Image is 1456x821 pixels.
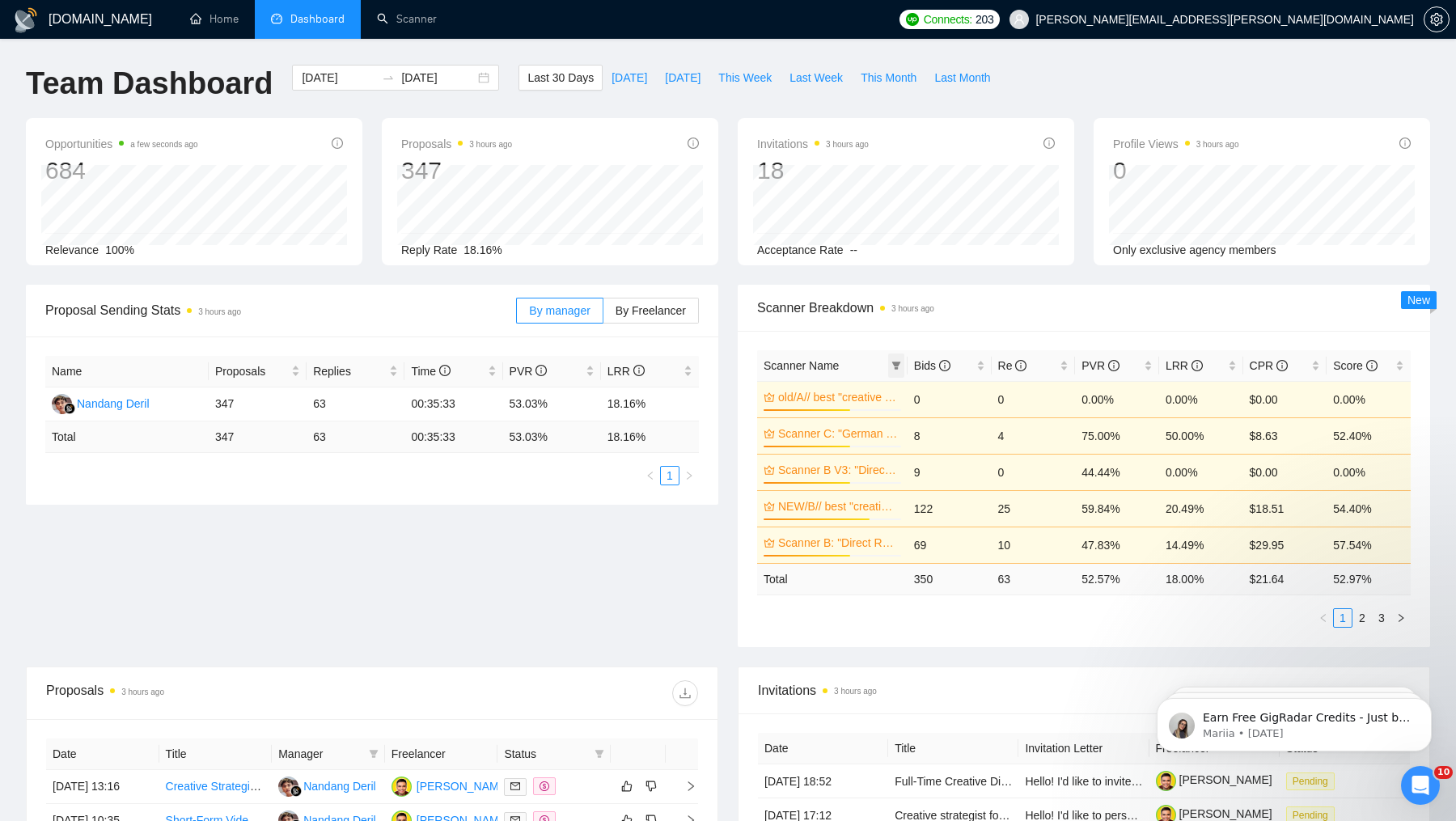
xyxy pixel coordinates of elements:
span: crown [764,428,775,439]
a: setting [1424,13,1450,26]
th: Replies [307,356,404,387]
a: ML[PERSON_NAME] [392,779,510,792]
div: 18 [757,155,869,186]
button: Last Week [781,65,852,91]
span: Time [411,365,450,378]
span: Opportunities [45,134,198,154]
td: 47.83% [1075,527,1159,563]
td: 75.00% [1075,417,1159,454]
td: 0 [908,381,992,417]
td: Full-Time Creative Director for Social media ideas Marketing Agency Untitled job post [888,764,1018,798]
td: 20.49% [1159,490,1243,527]
span: info-circle [535,365,547,376]
td: 53.03% [503,387,601,421]
td: 53.03 % [503,421,601,453]
td: $18.51 [1243,490,1327,527]
td: 63 [992,563,1076,595]
a: Scanner C: "German Market Expert" [778,425,898,442]
td: 00:35:33 [404,421,502,453]
span: Manager [278,745,362,763]
td: 0.00% [1159,381,1243,417]
a: old/A// best "creative strategy" cover letter [778,388,898,406]
td: 25 [992,490,1076,527]
span: right [684,471,694,480]
button: Last Month [925,65,999,91]
a: 1 [1334,609,1352,627]
th: Manager [272,738,385,770]
span: right [672,781,696,792]
a: Pending [1286,774,1341,787]
span: Pending [1286,772,1335,790]
span: Only exclusive agency members [1113,243,1276,256]
td: 347 [209,421,307,453]
span: Last Week [789,69,843,87]
input: End date [401,69,475,87]
img: ND [278,777,298,797]
button: dislike [641,777,661,796]
a: [PERSON_NAME] [1156,773,1272,786]
span: filter [888,353,904,378]
td: 0.00% [1327,454,1411,490]
span: Connects: [924,11,972,28]
li: Previous Page [641,466,660,485]
td: 350 [908,563,992,595]
span: 10 [1434,766,1453,779]
a: [PERSON_NAME] [1156,807,1272,820]
img: c1C_lKmsIp-gXbg8nrV4vkGWPeIkUbvoTu0-e-zxbOcaRdruASviuPJbwTMYJr8sAN [1156,771,1176,791]
span: [DATE] [612,69,647,87]
span: info-circle [1191,360,1203,371]
time: 3 hours ago [834,687,877,696]
th: Proposals [209,356,307,387]
td: 4 [992,417,1076,454]
span: Proposals [215,362,288,380]
span: info-circle [633,365,645,376]
span: Re [998,359,1027,372]
td: 00:35:33 [404,387,502,421]
span: 18.16% [463,243,502,256]
td: Total [45,421,209,453]
td: $ 21.64 [1243,563,1327,595]
div: Nandang Deril [77,395,150,413]
td: 8 [908,417,992,454]
td: 18.16% [601,387,699,421]
td: 14.49% [1159,527,1243,563]
li: 2 [1352,608,1372,628]
span: Proposal Sending Stats [45,300,516,320]
span: LRR [607,365,645,378]
td: Creative Strategist for Pet Industry Campaign [159,770,273,804]
td: 18.16 % [601,421,699,453]
a: Creative Strategist for Pet Industry Campaign [166,780,394,793]
td: 0 [992,381,1076,417]
div: [PERSON_NAME] [417,777,510,795]
span: dollar [540,781,549,791]
a: NEW/B// best "creative strategy" cover letter [778,497,898,515]
h1: Team Dashboard [26,65,273,103]
time: 3 hours ago [121,688,164,696]
span: Last Month [934,69,990,87]
li: Previous Page [1314,608,1333,628]
td: [DATE] 18:52 [758,764,888,798]
span: swap-right [382,71,395,84]
div: 684 [45,155,198,186]
td: 347 [209,387,307,421]
span: info-circle [939,360,950,371]
time: 3 hours ago [1196,140,1239,149]
button: right [1391,608,1411,628]
button: [DATE] [603,65,656,91]
span: info-circle [1399,138,1411,149]
span: Reply Rate [401,243,457,256]
img: upwork-logo.png [906,13,919,26]
td: 54.40% [1327,490,1411,527]
span: right [1396,613,1406,623]
button: download [672,680,698,706]
span: filter [366,742,382,766]
span: left [1318,613,1328,623]
button: Last 30 Days [518,65,603,91]
span: Bids [914,359,950,372]
span: PVR [1081,359,1120,372]
th: Date [46,738,159,770]
span: left [645,471,655,480]
th: Title [888,733,1018,764]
